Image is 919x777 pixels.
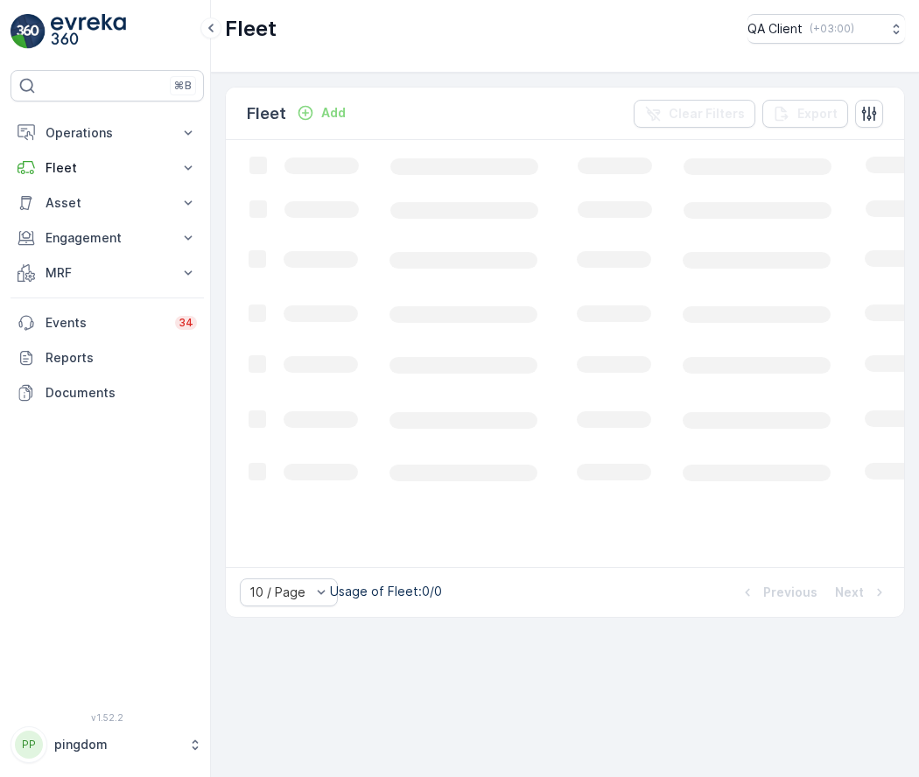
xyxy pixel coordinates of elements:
[321,104,346,122] p: Add
[797,105,838,122] p: Export
[11,375,204,410] a: Documents
[747,14,905,44] button: QA Client(+03:00)
[11,726,204,763] button: PPpingdom
[46,349,197,367] p: Reports
[833,582,890,603] button: Next
[669,105,745,122] p: Clear Filters
[54,736,179,753] p: pingdom
[46,194,169,212] p: Asset
[11,220,204,255] button: Engagement
[11,14,46,49] img: logo
[11,115,204,150] button: Operations
[11,150,204,185] button: Fleet
[835,584,864,601] p: Next
[15,731,43,759] div: PP
[762,100,848,128] button: Export
[179,316,193,330] p: 34
[11,255,204,290] button: MRF
[330,583,442,600] p: Usage of Fleet : 0/0
[46,124,169,142] p: Operations
[46,314,165,332] p: Events
[737,582,819,603] button: Previous
[11,305,204,340] a: Events34
[247,101,286,126] p: Fleet
[174,79,192,93] p: ⌘B
[747,20,803,38] p: QA Client
[46,159,169,177] p: Fleet
[46,264,169,282] p: MRF
[763,584,817,601] p: Previous
[46,384,197,402] p: Documents
[46,229,169,247] p: Engagement
[11,185,204,220] button: Asset
[11,712,204,723] span: v 1.52.2
[810,22,854,36] p: ( +03:00 )
[290,102,353,123] button: Add
[51,14,126,49] img: logo_light-DOdMpM7g.png
[225,15,277,43] p: Fleet
[11,340,204,375] a: Reports
[634,100,755,128] button: Clear Filters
